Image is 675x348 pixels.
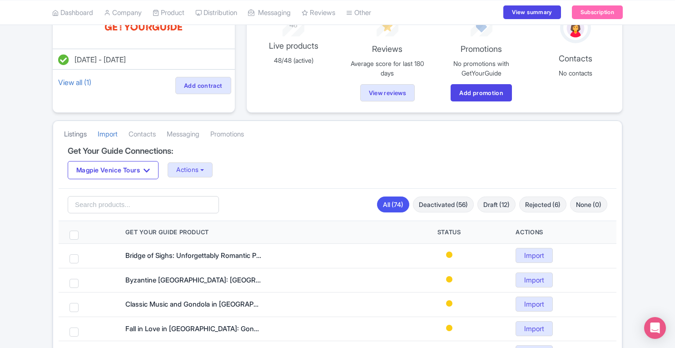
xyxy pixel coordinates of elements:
[446,276,452,282] span: Deactivated
[516,297,553,312] a: Import
[516,272,553,287] a: Import
[252,40,335,52] p: Live products
[451,84,512,101] a: Add promotion
[644,317,666,339] div: Open Intercom Messenger
[446,300,452,307] span: Deactivated
[393,221,505,244] th: Status
[125,299,262,310] div: Classic Music and Gondola in Venice
[440,43,523,55] p: Promotions
[446,252,452,258] span: Deactivated
[516,321,553,336] a: Import
[103,12,184,41] img: o0sjzowjcva6lv7rkc9y.svg
[68,196,219,213] input: Search products...
[125,275,262,286] div: Byzantine Venice: St. Mark's Basilica Visit & Walking Tour
[114,221,393,244] th: Get Your Guide Product
[98,122,118,147] a: Import
[64,122,87,147] a: Listings
[167,122,199,147] a: Messaging
[446,325,452,331] span: Deactivated
[477,197,516,212] a: Draft (12)
[534,52,617,65] p: Contacts
[175,77,231,94] a: Add contract
[377,197,409,212] a: All (74)
[570,197,607,212] a: None (0)
[565,17,586,39] img: avatar_key_member-9c1dde93af8b07d7383eb8b5fb890c87.png
[519,197,566,212] a: Rejected (6)
[56,76,93,89] a: View all (1)
[503,5,561,19] a: View summary
[413,197,474,212] a: Deactivated (56)
[346,59,429,78] p: Average score for last 180 days
[125,324,262,334] div: Fall in Love in Venice: Gondola Ride and Romantic Meal
[168,162,213,177] button: Actions
[516,248,553,263] a: Import
[74,55,126,64] span: [DATE] - [DATE]
[572,5,623,19] a: Subscription
[534,68,617,78] p: No contacts
[360,84,415,101] a: View reviews
[210,122,244,147] a: Promotions
[125,251,262,261] div: Bridge of Sighs: Unforgettably Romantic Private Gondola Ride
[68,161,159,179] button: Magpie Venice Tours
[505,221,616,244] th: Actions
[346,43,429,55] p: Reviews
[68,146,607,156] h4: Get Your Guide Connections:
[252,55,335,65] p: 48/48 (active)
[129,122,156,147] a: Contacts
[440,59,523,78] p: No promotions with GetYourGuide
